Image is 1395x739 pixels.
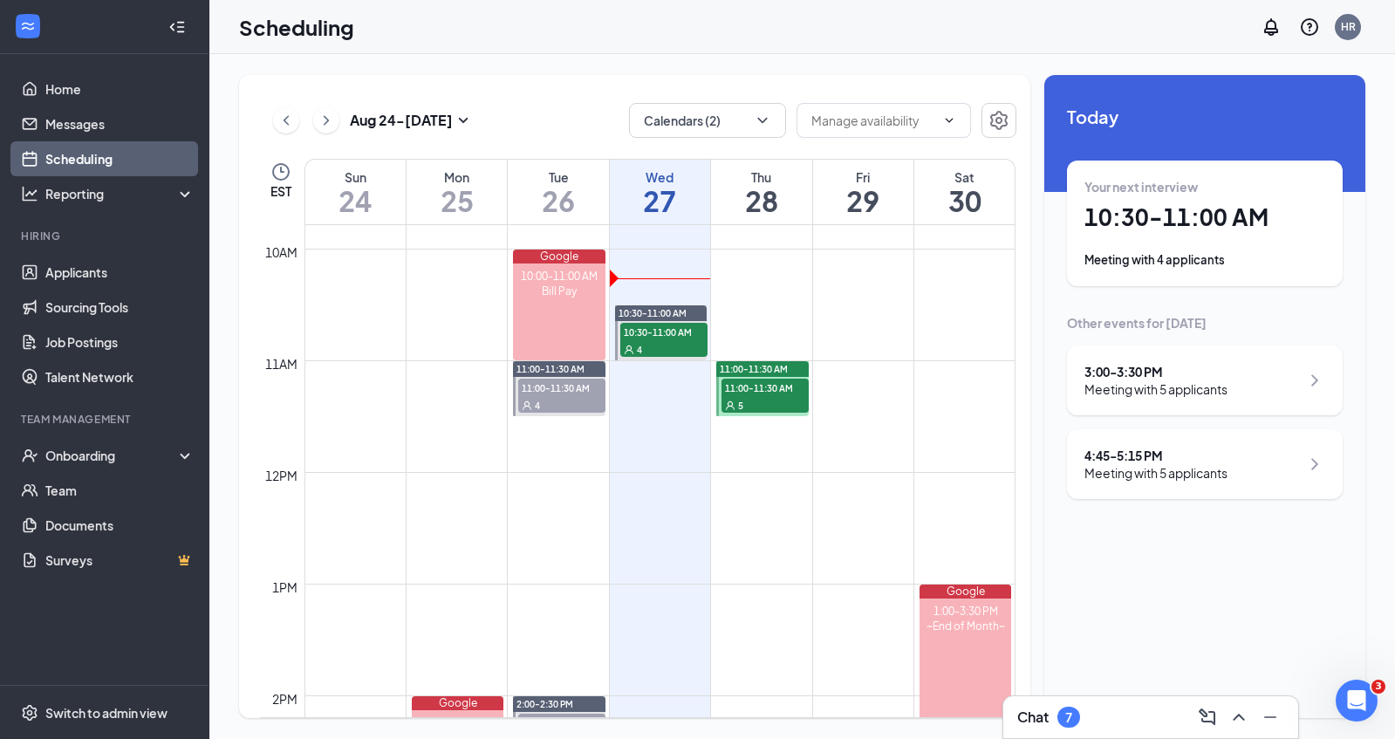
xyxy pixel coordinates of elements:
[637,344,642,356] span: 4
[1017,708,1049,727] h3: Chat
[45,447,180,464] div: Onboarding
[1084,380,1227,398] div: Meeting with 5 applicants
[21,229,191,243] div: Hiring
[516,363,585,375] span: 11:00-11:30 AM
[813,160,913,224] a: August 29, 2025
[535,400,540,412] span: 4
[813,168,913,186] div: Fri
[1193,703,1221,731] button: ComposeMessage
[1084,363,1227,380] div: 3:00 - 3:30 PM
[412,696,504,710] div: Google
[1197,707,1218,728] svg: ComposeMessage
[168,18,186,36] svg: Collapse
[45,508,195,543] a: Documents
[21,447,38,464] svg: UserCheck
[1260,707,1281,728] svg: Minimize
[45,543,195,578] a: SurveysCrown
[988,110,1009,131] svg: Settings
[522,400,532,411] svg: User
[1065,710,1072,725] div: 7
[610,186,710,216] h1: 27
[45,359,195,394] a: Talent Network
[619,307,687,319] span: 10:30-11:00 AM
[45,141,195,176] a: Scheduling
[513,269,605,284] div: 10:00-11:00 AM
[942,113,956,127] svg: ChevronDown
[914,160,1015,224] a: August 30, 2025
[610,168,710,186] div: Wed
[262,466,301,485] div: 12pm
[725,400,735,411] svg: User
[508,168,608,186] div: Tue
[513,250,605,263] div: Google
[453,110,474,131] svg: SmallChevronDown
[270,161,291,182] svg: Clock
[45,325,195,359] a: Job Postings
[318,110,335,131] svg: ChevronRight
[1084,464,1227,482] div: Meeting with 5 applicants
[513,284,605,298] div: Bill Pay
[1336,680,1378,722] iframe: Intercom live chat
[711,186,811,216] h1: 28
[45,185,195,202] div: Reporting
[1299,17,1320,38] svg: QuestionInfo
[1084,178,1325,195] div: Your next interview
[920,585,1011,599] div: Google
[914,186,1015,216] h1: 30
[1084,202,1325,232] h1: 10:30 - 11:00 AM
[305,160,406,224] a: August 24, 2025
[407,186,507,216] h1: 25
[45,106,195,141] a: Messages
[45,255,195,290] a: Applicants
[981,103,1016,138] button: Settings
[624,345,634,355] svg: User
[350,111,453,130] h3: Aug 24 - [DATE]
[1228,707,1249,728] svg: ChevronUp
[313,107,339,133] button: ChevronRight
[262,354,301,373] div: 11am
[508,186,608,216] h1: 26
[21,704,38,722] svg: Settings
[508,160,608,224] a: August 26, 2025
[45,704,168,722] div: Switch to admin view
[21,185,38,202] svg: Analysis
[1067,314,1343,332] div: Other events for [DATE]
[711,160,811,224] a: August 28, 2025
[269,578,301,597] div: 1pm
[620,323,708,340] span: 10:30-11:00 AM
[407,168,507,186] div: Mon
[813,186,913,216] h1: 29
[19,17,37,35] svg: WorkstreamLogo
[518,714,605,731] span: 2:00-2:30 PM
[720,363,788,375] span: 11:00-11:30 AM
[518,379,605,396] span: 11:00-11:30 AM
[262,243,301,262] div: 10am
[239,12,354,42] h1: Scheduling
[273,107,299,133] button: ChevronLeft
[269,689,301,708] div: 2pm
[305,186,406,216] h1: 24
[407,160,507,224] a: August 25, 2025
[45,72,195,106] a: Home
[811,111,935,130] input: Manage availability
[516,698,573,710] span: 2:00-2:30 PM
[1304,370,1325,391] svg: ChevronRight
[1304,454,1325,475] svg: ChevronRight
[738,400,743,412] span: 5
[45,290,195,325] a: Sourcing Tools
[721,379,809,396] span: 11:00-11:30 AM
[1084,447,1227,464] div: 4:45 - 5:15 PM
[1371,680,1385,694] span: 3
[1341,19,1356,34] div: HR
[610,160,710,224] a: August 27, 2025
[920,604,1011,619] div: 1:00-3:30 PM
[1256,703,1284,731] button: Minimize
[21,412,191,427] div: Team Management
[754,112,771,129] svg: ChevronDown
[277,110,295,131] svg: ChevronLeft
[412,715,504,730] div: 2:00-3:00 PM
[920,619,1011,633] div: ~End of Month~
[1067,103,1343,130] span: Today
[629,103,786,138] button: Calendars (2)ChevronDown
